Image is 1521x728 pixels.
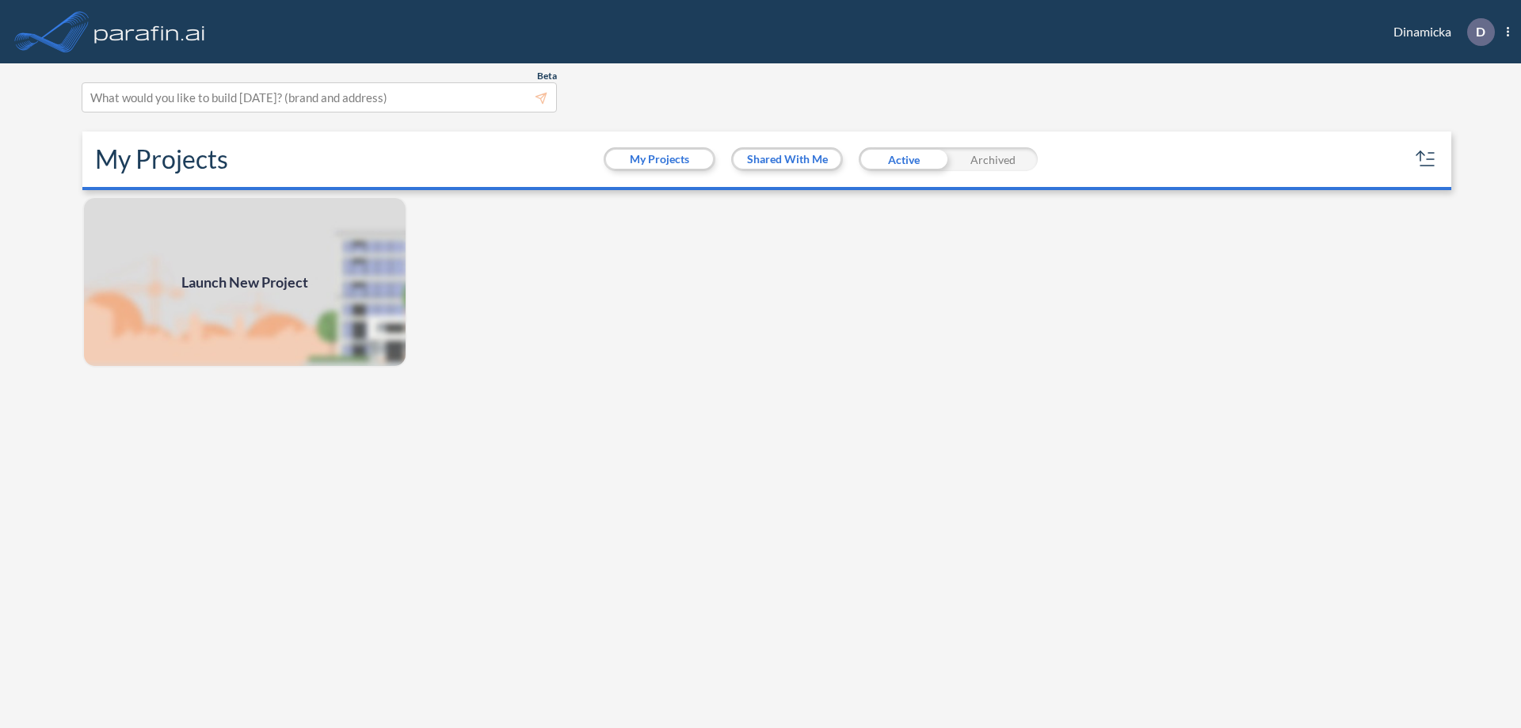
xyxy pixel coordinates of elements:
[1370,18,1509,46] div: Dinamicka
[1413,147,1439,172] button: sort
[859,147,948,171] div: Active
[537,70,557,82] span: Beta
[606,150,713,169] button: My Projects
[95,144,228,174] h2: My Projects
[1476,25,1485,39] p: D
[181,272,308,293] span: Launch New Project
[82,196,407,368] img: add
[91,16,208,48] img: logo
[82,196,407,368] a: Launch New Project
[948,147,1038,171] div: Archived
[734,150,841,169] button: Shared With Me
